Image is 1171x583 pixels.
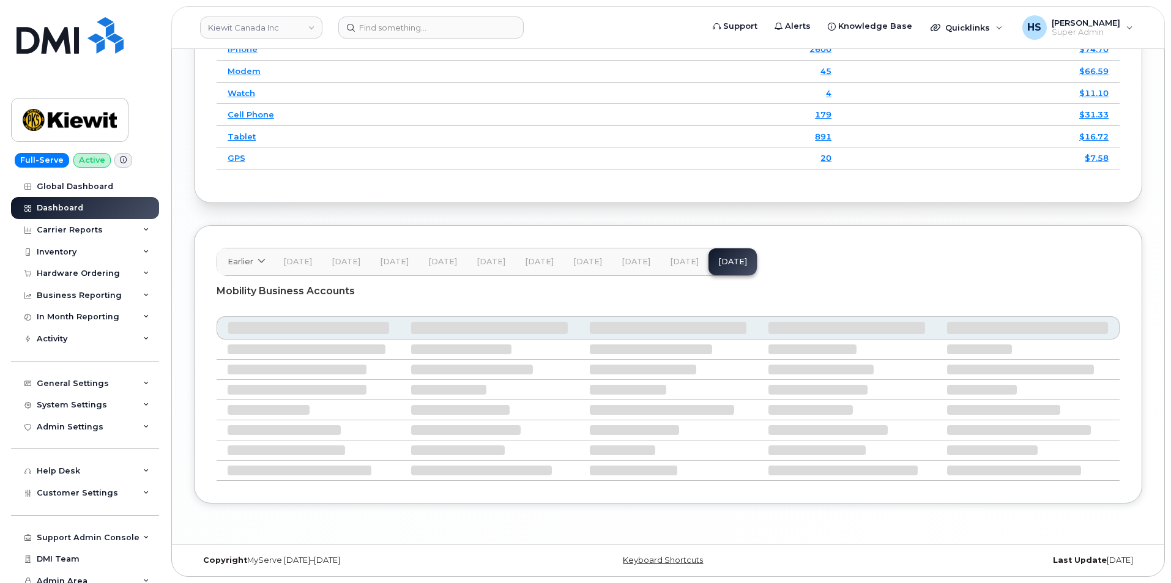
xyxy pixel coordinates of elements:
span: [DATE] [573,257,602,267]
a: Keyboard Shortcuts [623,555,703,565]
span: [DATE] [670,257,699,267]
a: 179 [815,110,831,119]
a: Earlier [217,248,273,275]
div: MyServe [DATE]–[DATE] [194,555,510,565]
span: [DATE] [283,257,312,267]
a: $74.70 [1079,44,1109,54]
a: Kiewit Canada Inc [200,17,322,39]
a: 20 [820,153,831,163]
div: [DATE] [826,555,1142,565]
a: 891 [815,132,831,141]
a: Watch [228,88,255,98]
div: Mobility Business Accounts [217,276,1120,306]
strong: Copyright [203,555,247,565]
a: $7.58 [1085,153,1109,163]
a: GPS [228,153,245,163]
span: [DATE] [477,257,505,267]
span: Support [723,20,757,32]
a: Modem [228,66,261,76]
a: $16.72 [1079,132,1109,141]
a: $66.59 [1079,66,1109,76]
span: Super Admin [1052,28,1120,37]
span: [DATE] [380,257,409,267]
a: Alerts [766,14,819,39]
span: [DATE] [332,257,360,267]
a: Tablet [228,132,256,141]
strong: Last Update [1053,555,1107,565]
a: Support [704,14,766,39]
a: 45 [820,66,831,76]
span: Alerts [785,20,811,32]
a: Cell Phone [228,110,274,119]
div: Quicklinks [922,15,1011,40]
span: Earlier [228,256,253,267]
div: Heather Space [1014,15,1142,40]
a: $31.33 [1079,110,1109,119]
span: [PERSON_NAME] [1052,18,1120,28]
iframe: Messenger Launcher [1118,530,1162,574]
span: HS [1027,20,1041,35]
a: $11.10 [1079,88,1109,98]
a: Knowledge Base [819,14,921,39]
span: [DATE] [428,257,457,267]
input: Find something... [338,17,524,39]
span: Quicklinks [945,23,990,32]
span: Knowledge Base [838,20,912,32]
span: [DATE] [622,257,650,267]
a: iPhone [228,44,258,54]
a: 2600 [809,44,831,54]
a: 4 [826,88,831,98]
span: [DATE] [525,257,554,267]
